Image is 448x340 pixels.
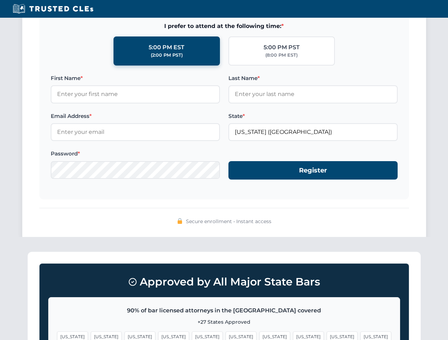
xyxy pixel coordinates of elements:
[57,318,391,326] p: +27 States Approved
[228,74,398,83] label: Last Name
[228,123,398,141] input: California (CA)
[51,123,220,141] input: Enter your email
[264,43,300,52] div: 5:00 PM PST
[228,161,398,180] button: Register
[51,74,220,83] label: First Name
[57,306,391,315] p: 90% of bar licensed attorneys in the [GEOGRAPHIC_DATA] covered
[51,149,220,158] label: Password
[51,85,220,103] input: Enter your first name
[151,52,183,59] div: (2:00 PM PST)
[228,85,398,103] input: Enter your last name
[48,272,400,291] h3: Approved by All Major State Bars
[186,217,271,225] span: Secure enrollment • Instant access
[228,112,398,120] label: State
[51,22,398,31] span: I prefer to attend at the following time:
[265,52,298,59] div: (8:00 PM EST)
[51,112,220,120] label: Email Address
[149,43,184,52] div: 5:00 PM EST
[11,4,95,14] img: Trusted CLEs
[177,218,183,224] img: 🔒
